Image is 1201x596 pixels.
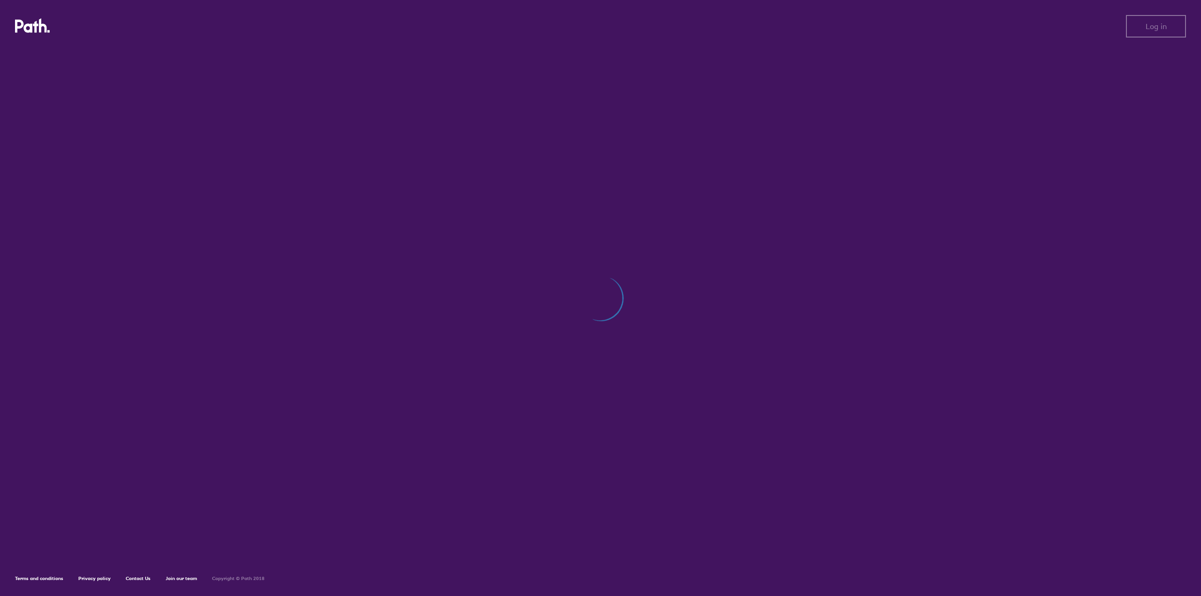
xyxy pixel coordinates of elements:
span: Log in [1146,22,1167,30]
a: Privacy policy [78,575,111,581]
button: Log in [1126,15,1186,38]
a: Terms and conditions [15,575,63,581]
a: Contact Us [126,575,151,581]
h6: Copyright © Path 2018 [212,576,265,581]
a: Join our team [166,575,197,581]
